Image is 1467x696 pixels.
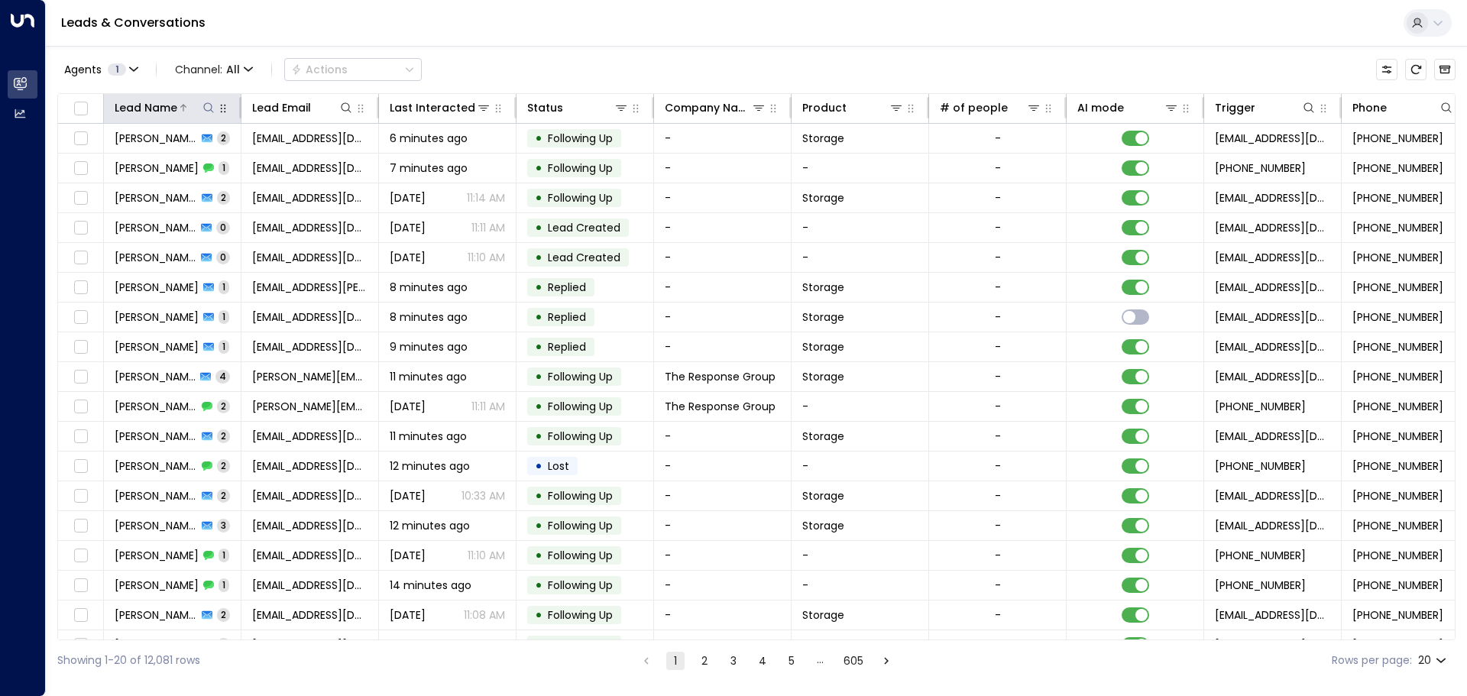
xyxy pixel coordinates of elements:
[390,131,468,146] span: 6 minutes ago
[792,213,929,242] td: -
[115,548,199,563] span: Firuza Hussain
[71,576,90,595] span: Toggle select row
[1352,280,1443,295] span: +447432646898
[252,399,368,414] span: dave@theresponsegroup.co.uk
[792,154,929,183] td: -
[548,399,613,414] span: Following Up
[1215,369,1330,384] span: leads@space-station.co.uk
[57,652,200,668] div: Showing 1-20 of 12,081 rows
[1215,518,1330,533] span: leads@space-station.co.uk
[535,542,542,568] div: •
[390,429,467,444] span: 11 minutes ago
[535,155,542,181] div: •
[1352,309,1443,325] span: +447569865263
[654,303,792,332] td: -
[1215,190,1330,206] span: leads@space-station.co.uk
[390,99,475,117] div: Last Interacted
[802,190,844,206] span: Storage
[792,571,929,600] td: -
[390,220,426,235] span: Sep 11, 2025
[548,280,586,295] span: Replied
[1332,652,1412,668] label: Rows per page:
[840,652,866,670] button: Go to page 605
[535,185,542,211] div: •
[792,243,929,272] td: -
[654,422,792,451] td: -
[1215,399,1306,414] span: +447939079051
[115,131,197,146] span: Sam Salah
[252,339,368,354] span: rdconway@madison.k12.wi.us
[995,339,1001,354] div: -
[535,513,542,539] div: •
[1352,429,1443,444] span: +447702495223
[390,99,491,117] div: Last Interacted
[215,370,230,383] span: 4
[1077,99,1124,117] div: AI mode
[108,63,126,76] span: 1
[802,280,844,295] span: Storage
[71,636,90,655] span: Toggle select row
[61,14,206,31] a: Leads & Conversations
[1215,220,1330,235] span: leads@space-station.co.uk
[995,607,1001,623] div: -
[1215,458,1306,474] span: +447979362548
[284,58,422,81] button: Actions
[665,99,751,117] div: Company Name
[219,161,229,174] span: 1
[535,453,542,479] div: •
[535,572,542,598] div: •
[71,278,90,297] span: Toggle select row
[548,131,613,146] span: Following Up
[115,160,199,176] span: Lucie Leeds
[1352,99,1387,117] div: Phone
[390,399,426,414] span: Sep 10, 2025
[217,131,230,144] span: 2
[252,488,368,503] span: wrdavies@live.co.uk
[654,273,792,302] td: -
[252,190,368,206] span: lucieleeds1234@gmail.com
[390,250,426,265] span: Sep 11, 2025
[219,578,229,591] span: 1
[390,637,470,652] span: 15 minutes ago
[71,606,90,625] span: Toggle select row
[1352,250,1443,265] span: +447576545145
[548,578,613,593] span: Following Up
[71,99,90,118] span: Toggle select all
[71,189,90,208] span: Toggle select row
[115,339,199,354] span: Ronnie Blonnnie
[390,578,471,593] span: 14 minutes ago
[802,339,844,354] span: Storage
[995,548,1001,563] div: -
[995,220,1001,235] div: -
[802,131,844,146] span: Storage
[461,488,505,503] p: 10:33 AM
[1352,488,1443,503] span: +447979362548
[1215,548,1306,563] span: +447842954697
[535,483,542,509] div: •
[654,154,792,183] td: -
[390,190,426,206] span: Yesterday
[654,124,792,153] td: -
[535,632,542,658] div: •
[548,488,613,503] span: Following Up
[535,393,542,419] div: •
[71,427,90,446] span: Toggle select row
[390,160,468,176] span: 7 minutes ago
[284,58,422,81] div: Button group with a nested menu
[802,369,844,384] span: Storage
[219,549,229,562] span: 1
[467,190,505,206] p: 11:14 AM
[115,458,197,474] span: Will Davies
[217,608,230,621] span: 2
[695,652,714,670] button: Go to page 2
[995,458,1001,474] div: -
[1405,59,1427,80] span: Refresh
[71,457,90,476] span: Toggle select row
[1352,607,1443,623] span: +447956664091
[71,219,90,238] span: Toggle select row
[169,59,259,80] span: Channel:
[940,99,1008,117] div: # of people
[217,638,230,651] span: 2
[782,652,801,670] button: Go to page 5
[217,459,230,472] span: 2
